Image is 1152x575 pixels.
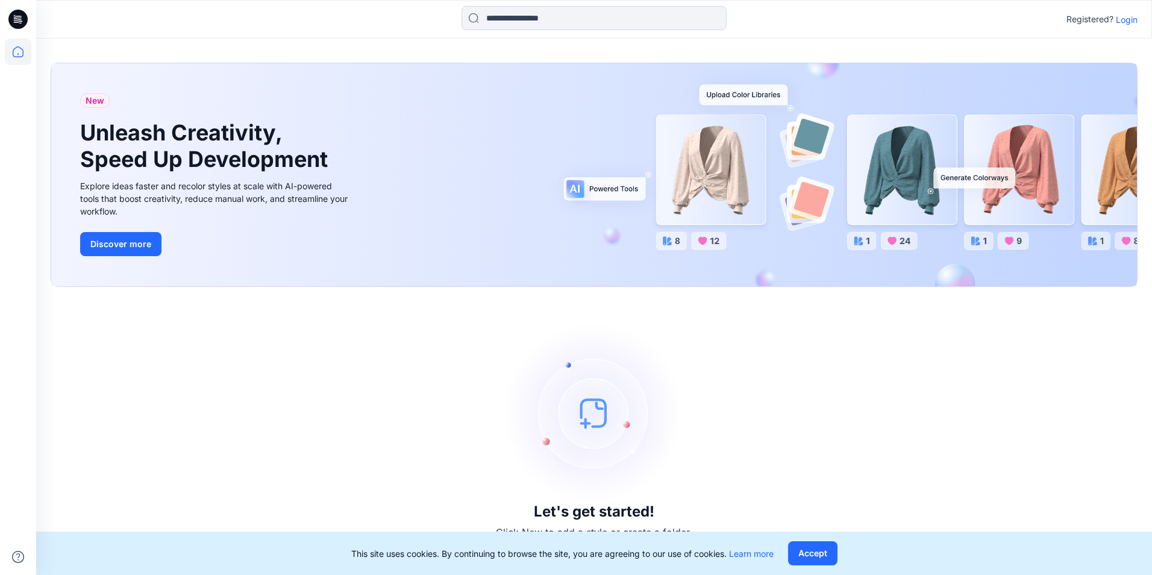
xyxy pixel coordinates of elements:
h1: Unleash Creativity, Speed Up Development [80,120,333,172]
span: New [86,93,104,108]
a: Discover more [80,232,351,256]
img: empty-state-image.svg [504,322,684,503]
p: Registered? [1066,12,1113,27]
h3: Let's get started! [534,503,654,520]
a: Learn more [729,548,774,559]
p: This site uses cookies. By continuing to browse the site, you are agreeing to our use of cookies. [351,547,774,560]
button: Accept [788,541,837,565]
div: Explore ideas faster and recolor styles at scale with AI-powered tools that boost creativity, red... [80,180,351,218]
p: Login [1116,13,1138,26]
button: Discover more [80,232,161,256]
p: Click New to add a style or create a folder. [496,525,692,539]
